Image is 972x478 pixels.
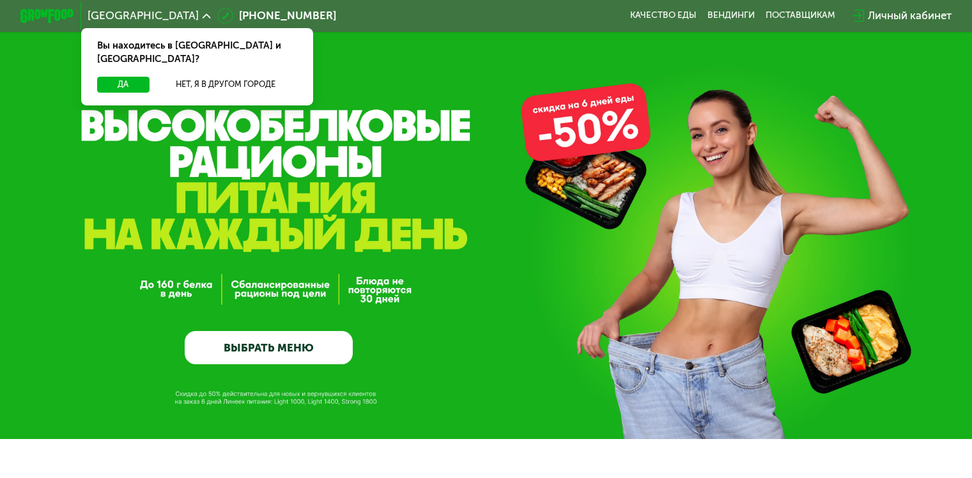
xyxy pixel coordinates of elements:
a: Вендинги [707,10,755,21]
button: Нет, я в другом городе [155,77,297,93]
button: Да [97,77,149,93]
span: [GEOGRAPHIC_DATA] [88,10,199,21]
a: Качество еды [630,10,697,21]
a: [PHONE_NUMBER] [217,8,336,24]
div: поставщикам [766,10,835,21]
a: ВЫБРАТЬ МЕНЮ [185,331,353,365]
div: Вы находитесь в [GEOGRAPHIC_DATA] и [GEOGRAPHIC_DATA]? [81,28,313,77]
div: Личный кабинет [868,8,952,24]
